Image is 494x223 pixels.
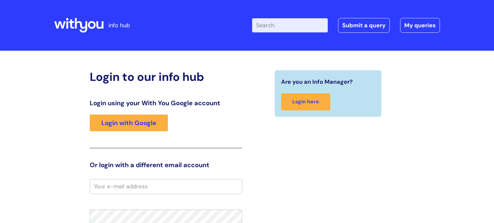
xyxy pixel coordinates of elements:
a: My queries [400,18,440,33]
a: Submit a query [338,18,390,33]
h2: Login to our info hub [90,70,242,84]
h3: Login using your With You Google account [90,99,242,107]
input: Your e-mail address [90,179,242,194]
span: Are you an Info Manager? [281,77,353,87]
p: info hub [108,20,130,30]
input: Search [252,18,328,32]
h3: Or login with a different email account [90,161,242,169]
a: Login here [281,93,330,110]
a: Login with Google [90,115,168,131]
